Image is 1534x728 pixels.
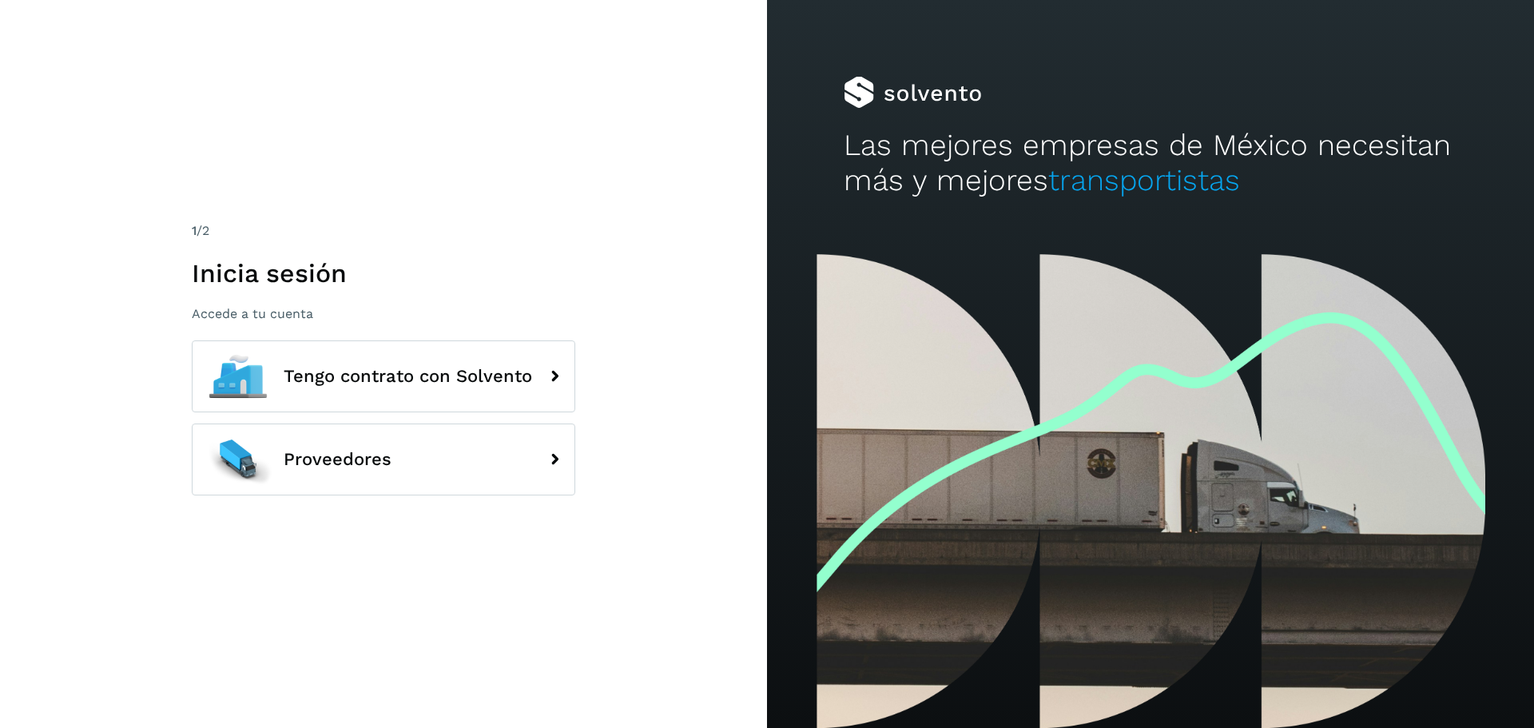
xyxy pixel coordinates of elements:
span: Proveedores [284,450,391,469]
span: Tengo contrato con Solvento [284,367,532,386]
span: 1 [192,223,197,238]
p: Accede a tu cuenta [192,306,575,321]
div: /2 [192,221,575,241]
button: Proveedores [192,424,575,495]
span: transportistas [1048,163,1240,197]
h1: Inicia sesión [192,258,575,288]
button: Tengo contrato con Solvento [192,340,575,412]
h2: Las mejores empresas de México necesitan más y mejores [844,128,1457,199]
